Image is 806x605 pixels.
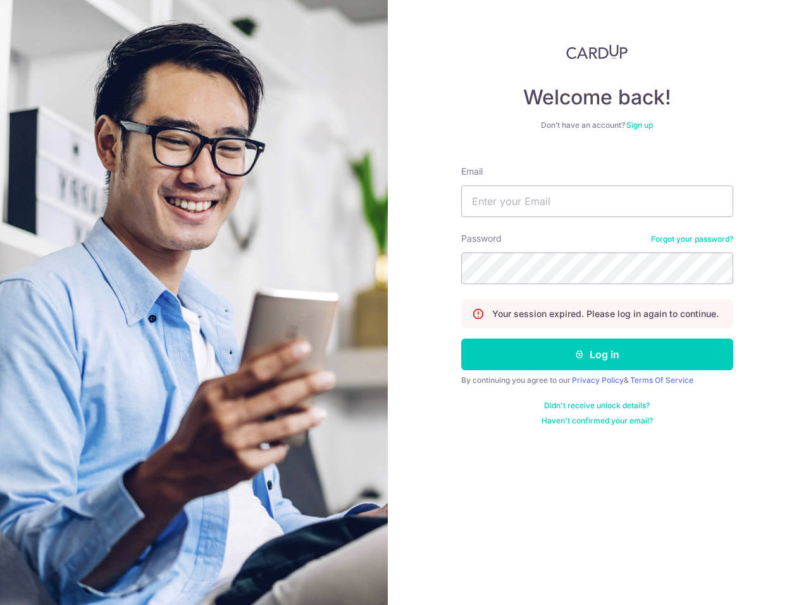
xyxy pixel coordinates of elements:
a: Terms Of Service [630,375,693,385]
label: Password [461,232,502,245]
a: Forgot your password? [651,234,733,244]
button: Log in [461,339,733,370]
a: Haven't confirmed your email? [542,416,653,426]
div: Don’t have an account? [461,120,733,130]
input: Enter your Email [461,185,733,217]
a: Sign up [626,120,653,130]
a: Privacy Policy [572,375,624,385]
h4: Welcome back! [461,85,733,110]
img: CardUp Logo [566,44,628,59]
div: By continuing you agree to our & [461,375,733,385]
label: Email [461,165,483,178]
a: Didn't receive unlock details? [544,401,650,411]
p: Your session expired. Please log in again to continue. [492,308,719,320]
